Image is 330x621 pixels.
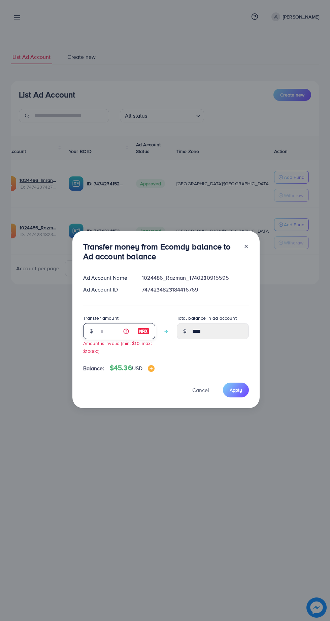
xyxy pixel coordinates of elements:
img: image [148,365,155,372]
span: Cancel [192,386,209,394]
div: 1024486_Razman_1740230915595 [136,274,254,282]
span: Apply [230,387,242,393]
label: Transfer amount [83,315,119,321]
span: Balance: [83,364,104,372]
div: Ad Account Name [78,274,137,282]
div: Ad Account ID [78,286,137,294]
img: image [137,327,150,335]
button: Apply [223,383,249,397]
label: Total balance in ad account [177,315,237,321]
div: 7474234823184416769 [136,286,254,294]
span: USD [132,364,142,372]
h4: $45.36 [110,364,155,372]
h3: Transfer money from Ecomdy balance to Ad account balance [83,242,238,261]
button: Cancel [184,383,218,397]
small: Amount is invalid (min: $10, max: $10000) [83,340,152,354]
